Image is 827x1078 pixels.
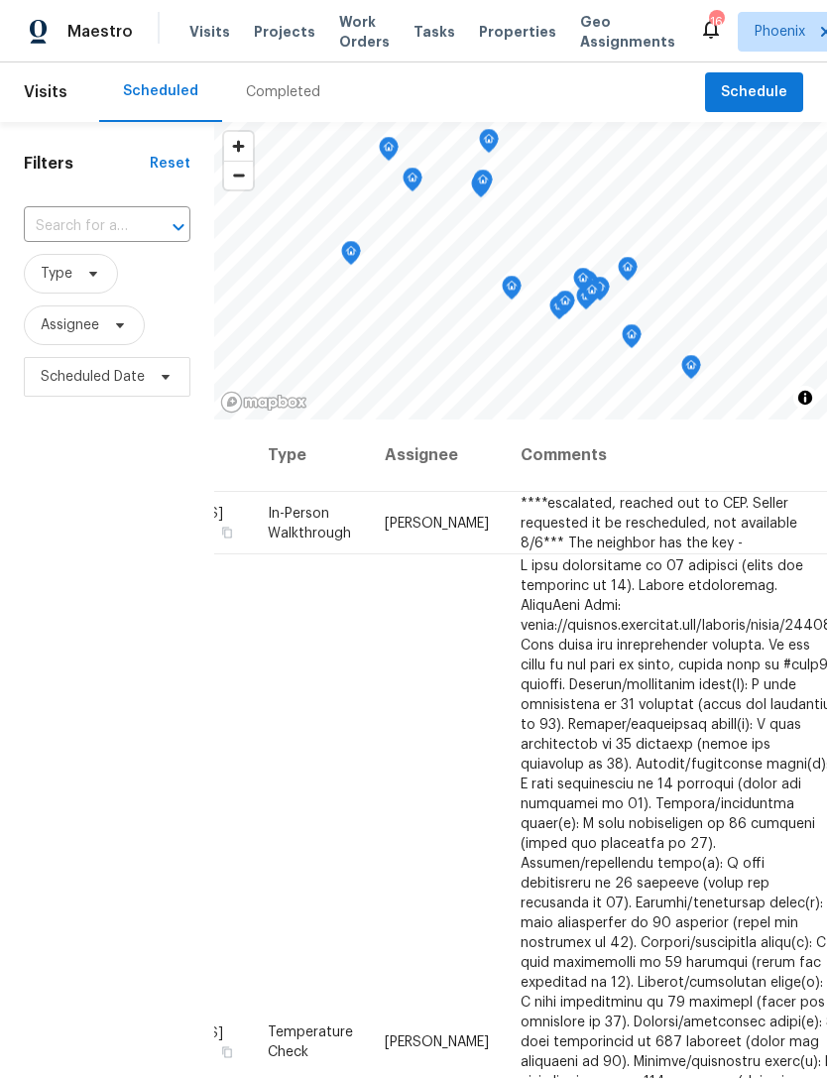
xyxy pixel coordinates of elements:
div: Map marker [622,324,642,355]
button: Copy Address [218,1042,236,1060]
div: Map marker [479,129,499,160]
button: Copy Address [218,523,236,540]
th: Assignee [369,419,505,492]
div: Map marker [618,257,638,288]
div: Reset [150,154,190,174]
span: Tasks [413,25,455,39]
div: Map marker [555,291,575,321]
div: Map marker [573,268,593,299]
a: Mapbox homepage [220,391,307,414]
button: Schedule [705,72,803,113]
div: Map marker [341,241,361,272]
span: Type [41,264,72,284]
div: Map marker [471,174,491,204]
button: Zoom out [224,161,253,189]
th: Type [252,419,369,492]
span: Assignee [41,315,99,335]
div: Map marker [681,355,701,386]
div: Map marker [576,286,596,316]
span: Schedule [721,80,787,105]
span: Zoom out [224,162,253,189]
div: Map marker [549,296,569,326]
span: Work Orders [339,12,390,52]
div: Map marker [379,137,399,168]
span: ****escalated, reached out to CEP. Seller requested it be rescheduled, not available 8/6*** The n... [521,496,797,549]
div: Map marker [403,168,422,198]
span: Maestro [67,22,133,42]
span: Toggle attribution [799,387,811,409]
span: Phoenix [755,22,805,42]
button: Open [165,213,192,241]
button: Zoom in [224,132,253,161]
span: In-Person Walkthrough [268,506,351,539]
div: 16 [709,12,723,32]
div: Map marker [502,276,522,306]
span: [PERSON_NAME] [385,1034,489,1048]
span: Projects [254,22,315,42]
span: [PERSON_NAME] [385,516,489,530]
h1: Filters [24,154,150,174]
span: Temperature Check [268,1024,353,1058]
span: Geo Assignments [580,12,675,52]
div: Map marker [473,170,493,200]
span: Properties [479,22,556,42]
span: [STREET_ADDRESS][PERSON_NAME] [99,506,223,539]
span: Scheduled Date [41,367,145,387]
span: Visits [24,70,67,114]
div: Completed [246,82,320,102]
div: Map marker [590,277,610,307]
input: Search for an address... [24,211,135,242]
div: Scheduled [123,81,198,101]
span: Visits [189,22,230,42]
button: Toggle attribution [793,386,817,410]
